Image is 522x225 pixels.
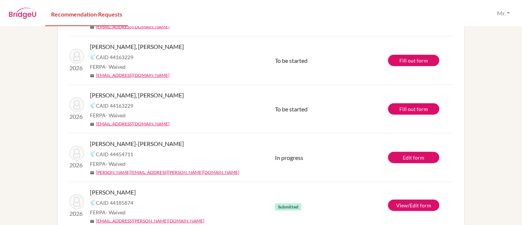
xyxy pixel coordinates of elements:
[69,194,84,209] img: Hammond, Saskia-Sarena Segolene Ayorkor
[106,64,126,70] span: - Waived
[96,24,170,30] a: [EMAIL_ADDRESS][DOMAIN_NAME]
[275,57,308,64] span: To be started
[96,53,133,61] span: CAID 44163229
[90,208,126,216] span: FERPA
[90,122,94,126] span: mail
[69,146,84,161] img: YEBOAH-MANU, MICHEAL
[90,200,96,206] img: Common App logo
[388,152,439,163] a: Edit form
[106,161,126,167] span: - Waived
[69,97,84,112] img: Abla, Elinam Amegashie
[90,91,184,100] span: [PERSON_NAME], [PERSON_NAME]
[388,55,439,66] a: Fill out form
[45,1,128,26] a: Recommendation Requests
[69,209,84,218] p: 2026
[96,102,133,110] span: CAID 44163229
[90,111,126,119] span: FERPA
[90,188,136,197] span: [PERSON_NAME]
[494,6,513,20] button: Mr.
[90,25,94,29] span: mail
[90,171,94,175] span: mail
[90,42,184,51] span: [PERSON_NAME], [PERSON_NAME]
[9,8,36,19] img: BridgeU logo
[90,103,96,108] img: Common App logo
[90,54,96,60] img: Common App logo
[106,112,126,118] span: - Waived
[69,64,84,72] p: 2026
[96,121,170,127] a: [EMAIL_ADDRESS][DOMAIN_NAME]
[388,200,439,211] a: View/Edit form
[90,139,184,148] span: [PERSON_NAME]-[PERSON_NAME]
[388,103,439,115] a: Fill out form
[90,219,94,224] span: mail
[275,154,303,161] span: In progress
[69,112,84,121] p: 2026
[275,203,301,211] span: Submitted
[90,74,94,78] span: mail
[96,72,170,79] a: [EMAIL_ADDRESS][DOMAIN_NAME]
[69,161,84,169] p: 2026
[96,199,133,207] span: CAID 44185874
[90,160,126,168] span: FERPA
[96,218,204,224] a: [EMAIL_ADDRESS][PERSON_NAME][DOMAIN_NAME]
[96,169,239,176] a: [PERSON_NAME][EMAIL_ADDRESS][PERSON_NAME][DOMAIN_NAME]
[106,209,126,215] span: - Waived
[96,150,133,158] span: CAID 44454711
[275,106,308,113] span: To be started
[90,151,96,157] img: Common App logo
[90,63,126,71] span: FERPA
[69,49,84,64] img: Abla, Elinam Amegashie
